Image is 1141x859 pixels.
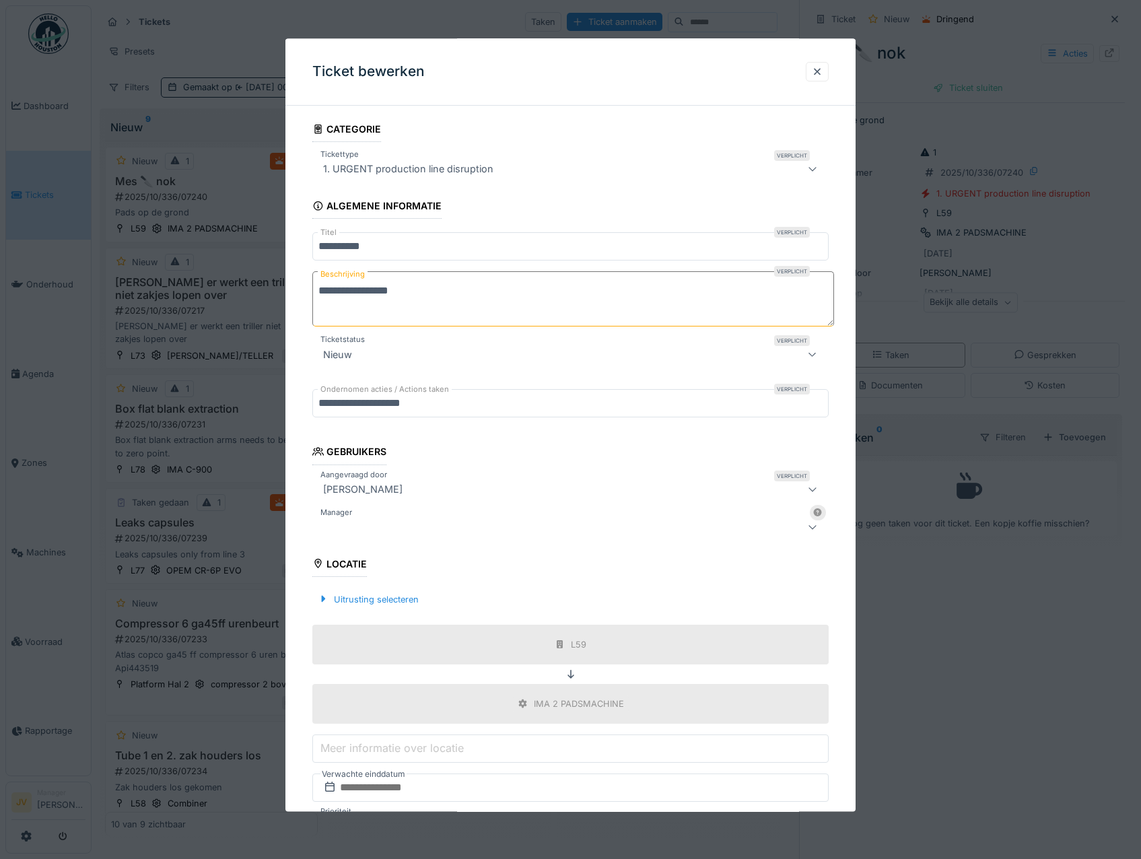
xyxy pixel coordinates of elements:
[318,149,361,161] label: Tickettype
[774,384,810,395] div: Verplicht
[318,335,368,346] label: Ticketstatus
[534,697,624,710] div: IMA 2 PADSMACHINE
[312,442,387,465] div: Gebruikers
[318,228,339,239] label: Titel
[774,228,810,238] div: Verplicht
[318,507,355,518] label: Manager
[318,384,452,396] label: Ondernomen acties / Actions taken
[318,741,466,757] label: Meer informatie over locatie
[320,767,407,782] label: Verwachte einddatum
[318,267,368,283] label: Beschrijving
[774,336,810,347] div: Verplicht
[318,806,354,817] label: Prioriteit
[774,151,810,162] div: Verplicht
[312,119,382,142] div: Categorie
[318,347,357,363] div: Nieuw
[318,481,408,497] div: [PERSON_NAME]
[312,590,424,609] div: Uitrusting selecteren
[318,162,499,178] div: 1. URGENT production line disruption
[774,267,810,277] div: Verplicht
[312,63,425,80] h3: Ticket bewerken
[774,471,810,481] div: Verplicht
[571,638,586,651] div: L59
[312,197,442,219] div: Algemene informatie
[312,554,368,577] div: Locatie
[318,469,390,481] label: Aangevraagd door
